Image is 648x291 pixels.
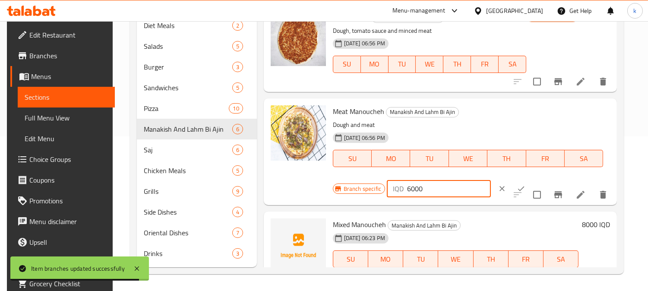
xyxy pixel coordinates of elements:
[144,41,232,51] span: Salads
[333,56,361,73] button: SU
[593,184,613,205] button: delete
[137,57,257,77] div: Burger3
[18,87,115,108] a: Sections
[333,105,384,118] span: Meat Manoucheh
[361,56,389,73] button: MO
[474,250,509,268] button: TH
[372,253,400,266] span: MO
[144,103,229,114] span: Pizza
[144,82,232,93] span: Sandwiches
[442,253,470,266] span: WE
[229,104,242,113] span: 10
[392,58,413,70] span: TU
[337,152,368,165] span: SU
[144,145,232,155] span: Saj
[575,190,586,200] a: Edit menu item
[491,152,522,165] span: TH
[499,56,526,73] button: SA
[416,56,443,73] button: WE
[233,84,243,92] span: 5
[410,150,449,167] button: TU
[565,150,603,167] button: SA
[414,152,445,165] span: TU
[633,6,636,16] span: k
[438,250,473,268] button: WE
[25,113,108,123] span: Full Menu View
[232,207,243,217] div: items
[137,36,257,57] div: Salads5
[271,218,326,274] img: Mixed Manoucheh
[137,119,257,139] div: Manakish And Lahm Bi Ajin6
[232,228,243,238] div: items
[233,22,243,30] span: 2
[137,202,257,222] div: Side Dishes4
[341,234,389,242] span: [DATE] 06:23 PM
[144,228,232,238] span: Oriental Dishes
[512,253,540,266] span: FR
[368,250,403,268] button: MO
[144,20,232,31] span: Diet Meals
[137,15,257,36] div: Diet Meals2
[568,152,600,165] span: SA
[10,253,115,273] a: Coverage Report
[233,63,243,71] span: 3
[18,108,115,128] a: Full Menu View
[509,250,544,268] button: FR
[29,278,108,289] span: Grocery Checklist
[447,58,468,70] span: TH
[137,181,257,202] div: Grills9
[407,253,435,266] span: TU
[18,128,115,149] a: Edit Menu
[364,58,385,70] span: MO
[10,170,115,190] a: Coupons
[10,149,115,170] a: Choice Groups
[471,56,499,73] button: FR
[333,150,372,167] button: SU
[144,124,232,134] div: Manakish And Lahm Bi Ajin
[337,253,365,266] span: SU
[528,267,546,285] span: Select to update
[137,243,257,264] div: Drinks3
[144,186,232,196] span: Grills
[388,221,460,231] span: Manakish And Lahm Bi Ajin
[229,103,243,114] div: items
[10,25,115,45] a: Edit Restaurant
[137,160,257,181] div: Chicken Meals5
[487,150,526,167] button: TH
[593,71,613,92] button: delete
[233,167,243,175] span: 5
[25,133,108,144] span: Edit Menu
[486,6,543,16] div: [GEOGRAPHIC_DATA]
[452,152,484,165] span: WE
[233,208,243,216] span: 4
[544,250,578,268] button: SA
[388,220,461,231] div: Manakish And Lahm Bi Ajin
[31,71,108,82] span: Menus
[593,266,613,287] button: delete
[144,207,232,217] span: Side Dishes
[512,179,531,198] button: ok
[333,218,386,231] span: Mixed Manoucheh
[10,232,115,253] a: Upsell
[582,11,610,23] h6: 8000 IQD
[29,196,108,206] span: Promotions
[271,105,326,161] img: Meat Manoucheh
[493,179,512,198] button: clear
[389,56,416,73] button: TU
[392,6,446,16] div: Menu-management
[547,253,575,266] span: SA
[10,45,115,66] a: Branches
[502,58,523,70] span: SA
[526,150,565,167] button: FR
[10,66,115,87] a: Menus
[144,62,232,72] div: Burger
[403,250,438,268] button: TU
[474,58,495,70] span: FR
[29,51,108,61] span: Branches
[386,107,458,117] span: Manakish And Lahm Bi Ajin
